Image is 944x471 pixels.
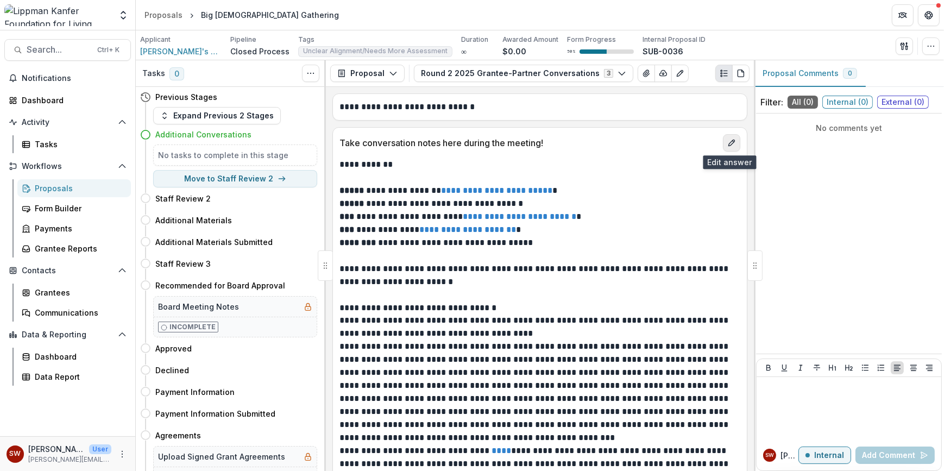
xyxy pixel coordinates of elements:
[4,39,131,61] button: Search...
[923,361,936,374] button: Align Right
[35,203,122,214] div: Form Builder
[643,46,683,57] p: SUB-0036
[798,447,851,464] button: Internal
[826,361,839,374] button: Heading 1
[35,307,122,318] div: Communications
[35,223,122,234] div: Payments
[35,139,122,150] div: Tasks
[859,361,872,374] button: Bullet List
[155,430,201,441] h4: Agreements
[155,280,285,291] h4: Recommended for Board Approval
[762,361,775,374] button: Bold
[116,4,131,26] button: Open entity switcher
[155,258,211,269] h4: Staff Review 3
[567,35,616,45] p: Form Progress
[158,301,239,312] h5: Board Meeting Notes
[155,215,232,226] h4: Additional Materials
[778,361,791,374] button: Underline
[17,219,131,237] a: Payments
[95,44,122,56] div: Ctrl + K
[788,96,818,109] span: All ( 0 )
[155,193,211,204] h4: Staff Review 2
[638,65,655,82] button: View Attached Files
[822,96,873,109] span: Internal ( 0 )
[892,4,914,26] button: Partners
[35,243,122,254] div: Grantee Reports
[10,450,21,457] div: Samantha Carlin Willis
[169,67,184,80] span: 0
[35,371,122,382] div: Data Report
[814,451,844,460] p: Internal
[723,134,740,152] button: edit
[22,74,127,83] span: Notifications
[298,35,314,45] p: Tags
[17,240,131,258] a: Grantee Reports
[643,35,706,45] p: Internal Proposal ID
[461,46,467,57] p: ∞
[201,9,339,21] div: Big [DEMOGRAPHIC_DATA] Gathering
[22,162,114,171] span: Workflows
[17,179,131,197] a: Proposals
[27,45,91,55] span: Search...
[907,361,920,374] button: Align Center
[794,361,807,374] button: Italicize
[22,95,122,106] div: Dashboard
[155,365,189,376] h4: Declined
[155,408,275,419] h4: Payment Information Submitted
[302,65,319,82] button: Toggle View Cancelled Tasks
[339,136,719,149] p: Take conversation notes here during the meeting!
[330,65,405,82] button: Proposal
[414,65,633,82] button: Round 2 2025 Grantee-Partner Conversations3
[28,455,111,464] p: [PERSON_NAME][EMAIL_ADDRESS][DOMAIN_NAME]
[4,158,131,175] button: Open Workflows
[855,447,935,464] button: Add Comment
[155,236,273,248] h4: Additional Materials Submitted
[28,443,85,455] p: [PERSON_NAME]
[461,35,488,45] p: Duration
[22,330,114,340] span: Data & Reporting
[874,361,888,374] button: Ordered List
[22,118,114,127] span: Activity
[567,48,575,55] p: 50 %
[89,444,111,454] p: User
[765,453,774,458] div: Samantha Carlin Willis
[17,348,131,366] a: Dashboard
[35,351,122,362] div: Dashboard
[153,107,281,124] button: Expand Previous 2 Stages
[230,35,256,45] p: Pipeline
[4,91,131,109] a: Dashboard
[760,96,783,109] p: Filter:
[671,65,689,82] button: Edit as form
[230,46,290,57] p: Closed Process
[140,46,222,57] a: [PERSON_NAME]'s Tent
[891,361,904,374] button: Align Left
[842,361,855,374] button: Heading 2
[17,135,131,153] a: Tasks
[17,284,131,302] a: Grantees
[155,386,235,398] h4: Payment Information
[140,7,187,23] a: Proposals
[4,70,131,87] button: Notifications
[155,343,192,354] h4: Approved
[303,47,448,55] span: Unclear Alignment/Needs More Assessment
[4,114,131,131] button: Open Activity
[502,35,558,45] p: Awarded Amount
[22,266,114,275] span: Contacts
[715,65,733,82] button: Plaintext view
[142,69,165,78] h3: Tasks
[4,4,111,26] img: Lippman Kanfer Foundation for Living Torah logo
[4,262,131,279] button: Open Contacts
[144,9,182,21] div: Proposals
[4,326,131,343] button: Open Data & Reporting
[754,60,866,87] button: Proposal Comments
[760,122,937,134] p: No comments yet
[732,65,750,82] button: PDF view
[918,4,940,26] button: Get Help
[17,199,131,217] a: Form Builder
[502,46,526,57] p: $0.00
[155,91,217,103] h4: Previous Stages
[35,183,122,194] div: Proposals
[17,368,131,386] a: Data Report
[35,287,122,298] div: Grantees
